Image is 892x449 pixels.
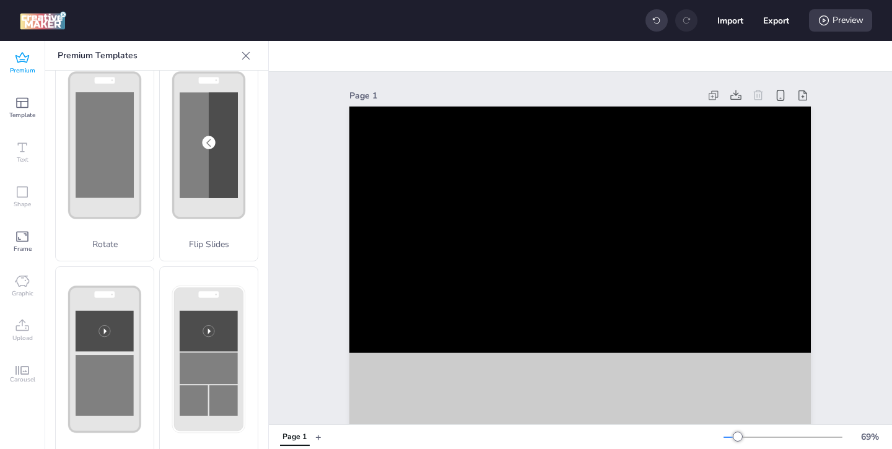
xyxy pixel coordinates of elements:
[14,244,32,254] span: Frame
[763,7,789,33] button: Export
[10,66,35,76] span: Premium
[10,375,35,385] span: Carousel
[274,426,315,448] div: Tabs
[282,432,307,443] div: Page 1
[58,41,236,71] p: Premium Templates
[809,9,872,32] div: Preview
[717,7,743,33] button: Import
[315,426,321,448] button: +
[56,238,154,251] p: Rotate
[12,289,33,299] span: Graphic
[349,89,699,102] div: Page 1
[160,238,258,251] p: Flip Slides
[9,110,35,120] span: Template
[12,333,33,343] span: Upload
[20,11,66,30] img: logo Creative Maker
[14,199,31,209] span: Shape
[17,155,28,165] span: Text
[855,430,885,443] div: 69 %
